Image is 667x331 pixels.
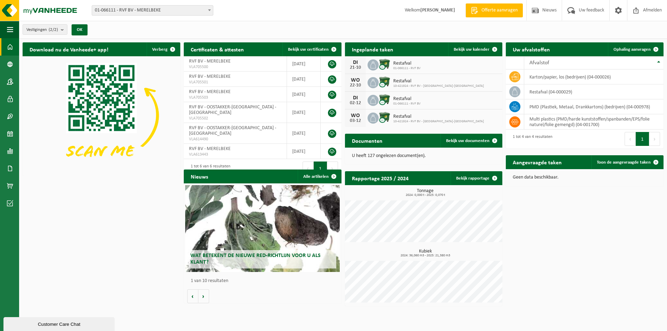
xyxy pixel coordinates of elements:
[393,84,484,88] span: 10-421924 - RVF BV - [GEOGRAPHIC_DATA]-[GEOGRAPHIC_DATA]
[288,47,329,52] span: Bekijk uw certificaten
[314,162,327,175] button: 1
[189,95,281,100] span: VLA705503
[529,60,549,66] span: Afvalstof
[92,5,213,16] span: 01-066111 - RVF BV - MERELBEKE
[189,152,281,157] span: VLA613443
[287,56,321,72] td: [DATE]
[393,61,421,66] span: Restafval
[198,289,209,303] button: Volgende
[287,102,321,123] td: [DATE]
[187,161,230,176] div: 1 tot 6 van 6 resultaten
[152,47,167,52] span: Verberg
[348,101,362,106] div: 02-12
[506,155,569,169] h2: Aangevraagde taken
[451,171,502,185] a: Bekijk rapportage
[184,169,215,183] h2: Nieuws
[348,254,503,257] span: 2024: 36,060 m3 - 2025: 21,380 m3
[524,99,664,114] td: PMD (Plastiek, Metaal, Drankkartons) (bedrijven) (04-000978)
[282,42,341,56] a: Bekijk uw certificaten
[348,60,362,65] div: DI
[189,125,276,136] span: RVF BV - OOSTAKKER-[GEOGRAPHIC_DATA] - [GEOGRAPHIC_DATA]
[190,253,321,265] span: Wat betekent de nieuwe RED-richtlijn voor u als klant?
[509,131,552,147] div: 1 tot 4 van 4 resultaten
[303,162,314,175] button: Previous
[189,64,281,70] span: VLA705500
[591,155,663,169] a: Toon de aangevraagde taken
[287,87,321,102] td: [DATE]
[327,162,338,175] button: Next
[393,96,421,102] span: Restafval
[189,74,231,79] span: RVF BV - MERELBEKE
[524,114,664,130] td: multi plastics (PMD/harde kunststoffen/spanbanden/EPS/folie naturel/folie gemengd) (04-001700)
[348,77,362,83] div: WO
[287,72,321,87] td: [DATE]
[147,42,180,56] button: Verberg
[649,132,660,146] button: Next
[614,47,651,52] span: Ophaling aanvragen
[348,189,503,197] h3: Tonnage
[466,3,523,17] a: Offerte aanvragen
[348,118,362,123] div: 03-12
[189,105,276,115] span: RVF BV - OOSTAKKER-[GEOGRAPHIC_DATA] - [GEOGRAPHIC_DATA]
[379,111,390,123] img: WB-1100-CU
[185,185,340,272] a: Wat betekent de nieuwe RED-richtlijn voor u als klant?
[379,94,390,106] img: WB-1100-CU
[189,116,281,121] span: VLA705502
[348,249,503,257] h3: Kubiek
[348,113,362,118] div: WO
[287,123,321,144] td: [DATE]
[345,171,415,185] h2: Rapportage 2025 / 2024
[446,139,489,143] span: Bekijk uw documenten
[26,25,58,35] span: Vestigingen
[352,154,496,158] p: U heeft 127 ongelezen document(en).
[625,132,636,146] button: Previous
[393,78,484,84] span: Restafval
[608,42,663,56] a: Ophaling aanvragen
[636,132,649,146] button: 1
[379,76,390,88] img: WB-1100-CU
[393,102,421,106] span: 01-066111 - RVF BV
[597,160,651,165] span: Toon de aangevraagde taken
[379,58,390,70] img: WB-1100-CU
[189,89,231,94] span: RVF BV - MERELBEKE
[420,8,455,13] strong: [PERSON_NAME]
[298,169,341,183] a: Alle artikelen
[506,42,557,56] h2: Uw afvalstoffen
[393,114,484,119] span: Restafval
[348,65,362,70] div: 21-10
[287,144,321,159] td: [DATE]
[454,47,489,52] span: Bekijk uw kalender
[393,119,484,124] span: 10-421924 - RVF BV - [GEOGRAPHIC_DATA]-[GEOGRAPHIC_DATA]
[72,24,88,35] button: OK
[348,83,362,88] div: 22-10
[184,42,251,56] h2: Certificaten & attesten
[189,146,231,151] span: RVF BV - MERELBEKE
[480,7,519,14] span: Offerte aanvragen
[345,134,389,147] h2: Documenten
[187,289,198,303] button: Vorige
[393,66,421,71] span: 01-066111 - RVF BV
[23,56,180,174] img: Download de VHEPlus App
[191,279,338,283] p: 1 van 10 resultaten
[348,95,362,101] div: DI
[440,134,502,148] a: Bekijk uw documenten
[189,59,231,64] span: RVF BV - MERELBEKE
[524,84,664,99] td: restafval (04-000029)
[524,69,664,84] td: karton/papier, los (bedrijven) (04-000026)
[448,42,502,56] a: Bekijk uw kalender
[23,42,115,56] h2: Download nu de Vanheede+ app!
[345,42,400,56] h2: Ingeplande taken
[189,136,281,142] span: VLA614490
[513,175,657,180] p: Geen data beschikbaar.
[92,6,213,15] span: 01-066111 - RVF BV - MERELBEKE
[49,27,58,32] count: (2/2)
[348,193,503,197] span: 2024: 0,000 t - 2025: 0,070 t
[189,80,281,85] span: VLA705501
[23,24,67,35] button: Vestigingen(2/2)
[3,316,116,331] iframe: chat widget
